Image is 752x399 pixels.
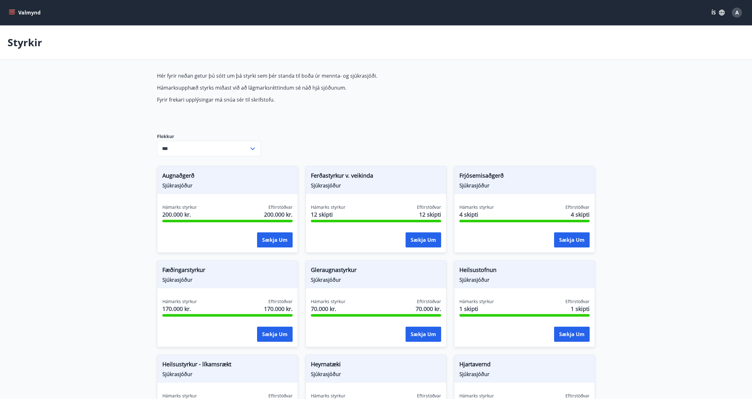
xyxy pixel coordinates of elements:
span: Hámarks styrkur [459,204,494,210]
span: Eftirstöðvar [268,204,293,210]
span: Gleraugnastyrkur [311,266,441,276]
span: Heilsustyrkur - líkamsrækt [162,360,293,371]
span: Ferðastyrkur v. veikinda [311,171,441,182]
span: Frjósemisaðgerð [459,171,590,182]
span: 1 skipti [571,305,590,313]
span: Eftirstöðvar [417,298,441,305]
span: Sjúkrasjóður [162,371,293,378]
span: Heyrnatæki [311,360,441,371]
span: Sjúkrasjóður [162,182,293,189]
span: Hámarks styrkur [311,393,345,399]
span: Eftirstöðvar [417,393,441,399]
span: A [735,9,739,16]
span: Hámarks styrkur [459,298,494,305]
button: A [729,5,744,20]
p: Hámarksupphæð styrks miðast við að lágmarksréttindum sé náð hjá sjóðunum. [157,84,454,91]
span: Heilsustofnun [459,266,590,276]
span: 200.000 kr. [264,210,293,219]
span: Sjúkrasjóður [459,371,590,378]
span: Sjúkrasjóður [311,276,441,283]
button: ÍS [708,7,728,18]
span: Sjúkrasjóður [311,182,441,189]
span: Hámarks styrkur [162,204,197,210]
span: Fæðingarstyrkur [162,266,293,276]
p: Fyrir frekari upplýsingar má snúa sér til skrifstofu. [157,96,454,103]
label: Flokkur [157,133,261,140]
span: Augnaðgerð [162,171,293,182]
span: 4 skipti [571,210,590,219]
span: Hámarks styrkur [162,393,197,399]
span: Hámarks styrkur [311,204,345,210]
span: 4 skipti [459,210,494,219]
button: Sækja um [406,232,441,247]
span: Eftirstöðvar [268,298,293,305]
span: Hámarks styrkur [311,298,345,305]
span: 170.000 kr. [162,305,197,313]
span: Hámarks styrkur [459,393,494,399]
span: Hámarks styrkur [162,298,197,305]
button: Sækja um [406,327,441,342]
span: Sjúkrasjóður [311,371,441,378]
button: Sækja um [257,232,293,247]
button: menu [8,7,43,18]
span: 12 skipti [419,210,441,219]
button: Sækja um [257,327,293,342]
span: Eftirstöðvar [268,393,293,399]
span: Eftirstöðvar [417,204,441,210]
button: Sækja um [554,232,590,247]
span: 1 skipti [459,305,494,313]
span: Hjartavernd [459,360,590,371]
p: Styrkir [8,36,42,49]
span: 170.000 kr. [264,305,293,313]
p: Hér fyrir neðan getur þú sótt um þá styrki sem þér standa til boða úr mennta- og sjúkrasjóði. [157,72,454,79]
span: 70.000 kr. [311,305,345,313]
span: 12 skipti [311,210,345,219]
span: Eftirstöðvar [565,393,590,399]
button: Sækja um [554,327,590,342]
span: 200.000 kr. [162,210,197,219]
span: 70.000 kr. [416,305,441,313]
span: Eftirstöðvar [565,204,590,210]
span: Eftirstöðvar [565,298,590,305]
span: Sjúkrasjóður [162,276,293,283]
span: Sjúkrasjóður [459,182,590,189]
span: Sjúkrasjóður [459,276,590,283]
